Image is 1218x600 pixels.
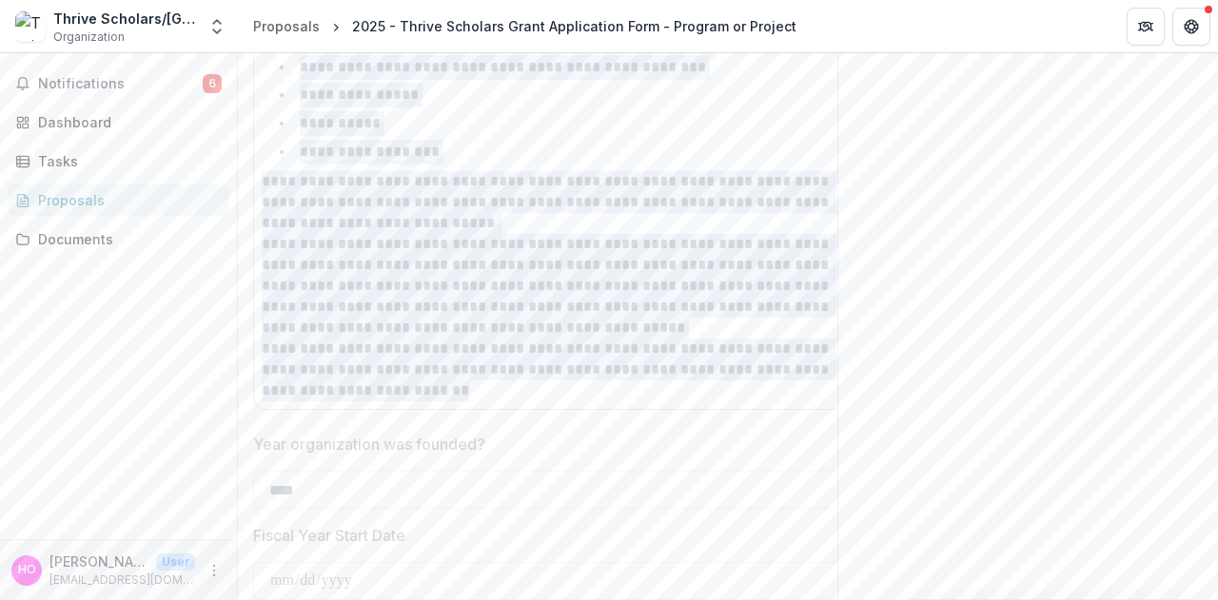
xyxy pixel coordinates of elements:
[203,74,222,93] span: 6
[8,223,229,255] a: Documents
[15,11,46,42] img: Thrive Scholars/Jacksonville
[253,524,405,547] p: Fiscal Year Start Date
[246,12,804,40] nav: breadcrumb
[8,184,229,216] a: Proposals
[53,29,125,46] span: Organization
[49,571,195,589] p: [EMAIL_ADDRESS][DOMAIN_NAME]
[38,190,214,210] div: Proposals
[38,229,214,249] div: Documents
[203,559,226,582] button: More
[53,9,196,29] div: Thrive Scholars/[GEOGRAPHIC_DATA]
[253,16,320,36] div: Proposals
[1172,8,1210,46] button: Get Help
[8,106,229,138] a: Dashboard
[8,68,229,99] button: Notifications6
[156,553,195,571] p: User
[352,16,796,36] div: 2025 - Thrive Scholars Grant Application Form - Program or Project
[1127,8,1165,46] button: Partners
[38,112,214,132] div: Dashboard
[38,76,203,92] span: Notifications
[8,145,229,177] a: Tasks
[204,8,230,46] button: Open entity switcher
[246,12,327,40] a: Proposals
[49,552,148,571] p: [PERSON_NAME]
[253,433,485,455] p: Year organization was founded?
[38,151,214,171] div: Tasks
[18,564,36,576] div: Hannah Oberholtzer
